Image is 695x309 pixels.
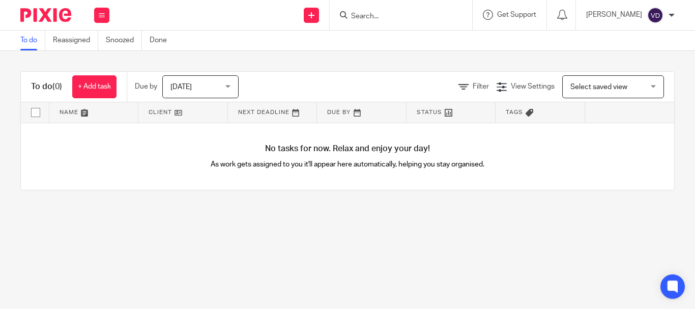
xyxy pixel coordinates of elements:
h1: To do [31,81,62,92]
p: [PERSON_NAME] [586,10,642,20]
img: Pixie [20,8,71,22]
span: Tags [506,109,523,115]
a: To do [20,31,45,50]
p: Due by [135,81,157,92]
a: Reassigned [53,31,98,50]
img: svg%3E [647,7,663,23]
a: Snoozed [106,31,142,50]
h4: No tasks for now. Relax and enjoy your day! [21,144,674,154]
span: Filter [473,83,489,90]
p: As work gets assigned to you it'll appear here automatically, helping you stay organised. [184,159,511,170]
a: Done [150,31,175,50]
span: View Settings [511,83,555,90]
span: (0) [52,82,62,91]
a: + Add task [72,75,117,98]
input: Search [350,12,442,21]
span: Get Support [497,11,536,18]
span: Select saved view [570,83,627,91]
span: [DATE] [170,83,192,91]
